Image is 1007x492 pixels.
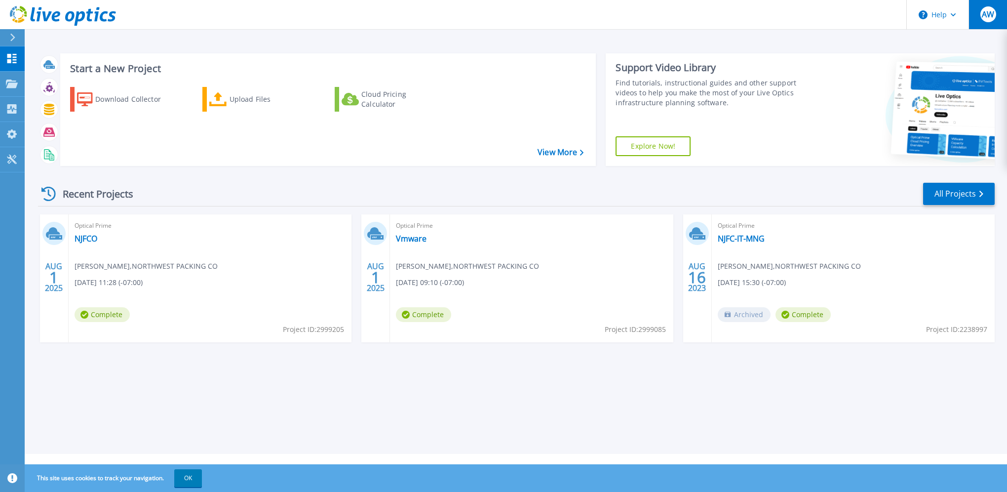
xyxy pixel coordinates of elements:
[75,277,143,288] span: [DATE] 11:28 (-07:00)
[718,277,786,288] span: [DATE] 15:30 (-07:00)
[718,220,989,231] span: Optical Prime
[202,87,312,112] a: Upload Files
[616,136,691,156] a: Explore Now!
[396,277,464,288] span: [DATE] 09:10 (-07:00)
[688,259,706,295] div: AUG 2023
[616,78,814,108] div: Find tutorials, instructional guides and other support videos to help you make the most of your L...
[616,61,814,74] div: Support Video Library
[49,273,58,282] span: 1
[718,261,861,272] span: [PERSON_NAME] , NORTHWEST PACKING CO
[923,183,995,205] a: All Projects
[70,87,180,112] a: Download Collector
[775,307,831,322] span: Complete
[335,87,445,112] a: Cloud Pricing Calculator
[283,324,344,335] span: Project ID: 2999205
[75,307,130,322] span: Complete
[718,307,771,322] span: Archived
[75,220,346,231] span: Optical Prime
[75,234,97,244] a: NJFCO
[70,63,583,74] h3: Start a New Project
[366,259,385,295] div: AUG 2025
[538,148,583,157] a: View More
[396,234,426,244] a: Vmware
[396,220,667,231] span: Optical Prime
[230,89,309,109] div: Upload Files
[361,89,440,109] div: Cloud Pricing Calculator
[926,324,987,335] span: Project ID: 2238997
[95,89,174,109] div: Download Collector
[688,273,706,282] span: 16
[38,182,147,206] div: Recent Projects
[396,261,539,272] span: [PERSON_NAME] , NORTHWEST PACKING CO
[605,324,666,335] span: Project ID: 2999085
[982,10,994,18] span: AW
[44,259,63,295] div: AUG 2025
[75,261,218,272] span: [PERSON_NAME] , NORTHWEST PACKING CO
[174,469,202,487] button: OK
[718,234,765,244] a: NJFC-IT-MNG
[27,469,202,487] span: This site uses cookies to track your navigation.
[396,307,451,322] span: Complete
[371,273,380,282] span: 1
